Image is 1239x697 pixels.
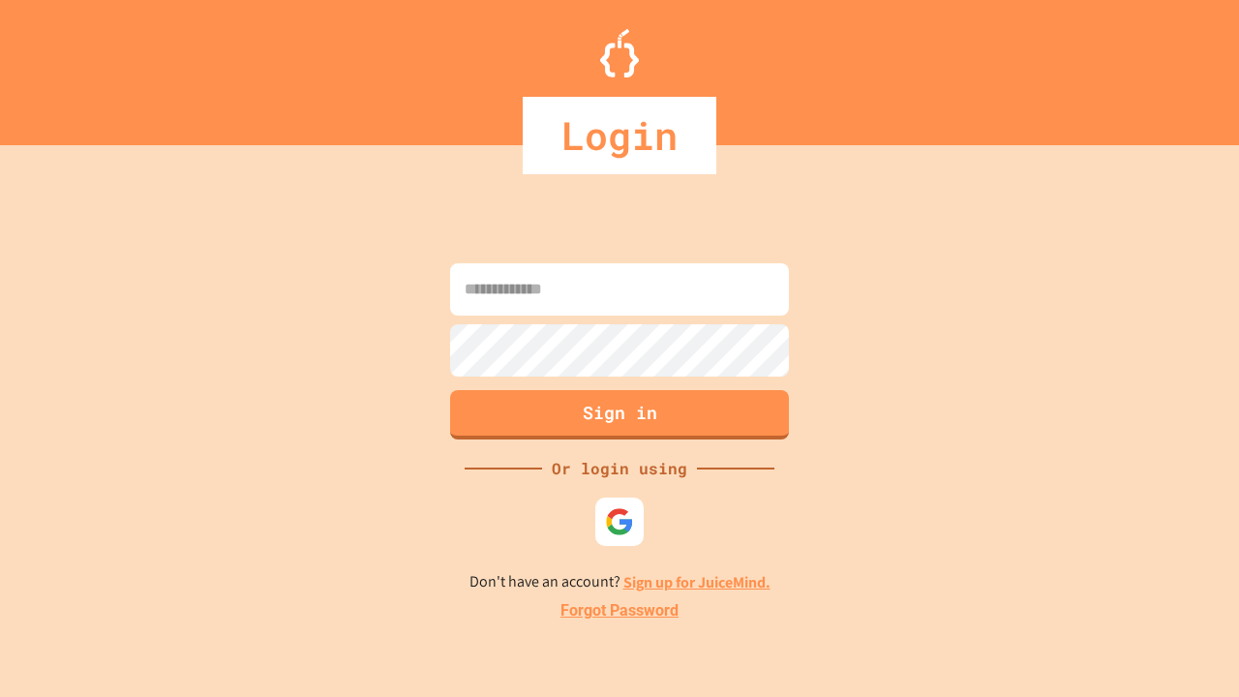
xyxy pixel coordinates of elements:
[1078,535,1220,618] iframe: chat widget
[469,570,771,594] p: Don't have an account?
[560,599,679,622] a: Forgot Password
[450,390,789,439] button: Sign in
[523,97,716,174] div: Login
[542,457,697,480] div: Or login using
[1158,620,1220,678] iframe: chat widget
[600,29,639,77] img: Logo.svg
[623,572,771,592] a: Sign up for JuiceMind.
[605,507,634,536] img: google-icon.svg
